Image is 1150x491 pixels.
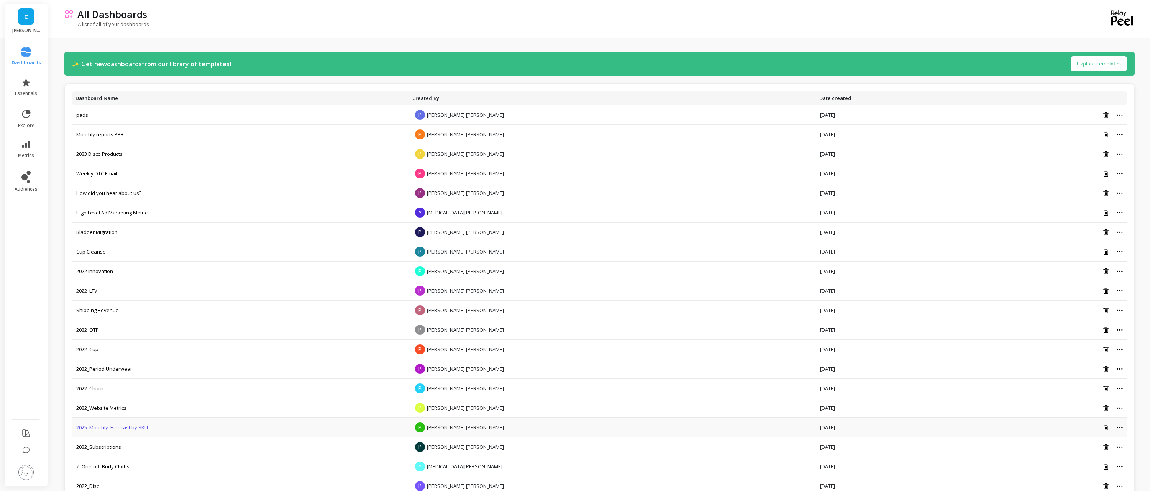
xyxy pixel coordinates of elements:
td: [DATE] [815,457,978,476]
span: [PERSON_NAME] [PERSON_NAME] [427,404,504,411]
span: P [415,403,425,413]
td: [DATE] [815,203,978,223]
a: Monthly reports PPR [76,131,124,138]
a: 2022_OTP [76,326,99,333]
a: 2022_Disc [76,483,99,489]
span: P [415,247,425,257]
span: metrics [18,152,34,159]
span: P [415,442,425,452]
span: P [415,266,425,276]
span: P [415,188,425,198]
p: Cora [12,28,40,34]
span: [PERSON_NAME] [PERSON_NAME] [427,248,504,255]
a: High Level Ad Marketing Metrics [76,209,150,216]
td: [DATE] [815,320,978,340]
a: 2022_Cup [76,346,98,353]
span: [PERSON_NAME] [PERSON_NAME] [427,326,504,333]
a: Z_One-off_Body Cloths [76,463,130,470]
span: [PERSON_NAME] [PERSON_NAME] [427,268,504,275]
td: [DATE] [815,105,978,125]
a: Cup Cleanse [76,248,106,255]
td: [DATE] [815,398,978,418]
span: P [415,149,425,159]
span: [PERSON_NAME] [PERSON_NAME] [427,346,504,353]
span: essentials [15,90,37,97]
span: [MEDICAL_DATA][PERSON_NAME] [427,463,502,470]
th: Toggle SortBy [72,91,408,105]
td: [DATE] [815,437,978,457]
a: 2025_Monthly_Forecast by SKU [76,424,148,431]
span: [PERSON_NAME] [PERSON_NAME] [427,307,504,314]
th: Toggle SortBy [408,91,815,105]
a: 2022_Period Underwear [76,365,132,372]
span: [PERSON_NAME] [PERSON_NAME] [427,131,504,138]
td: [DATE] [815,125,978,144]
img: header icon [64,10,74,19]
span: P [415,422,425,432]
span: C [24,12,28,21]
a: 2022_LTV [76,287,97,294]
td: [DATE] [815,418,978,437]
span: P [415,481,425,491]
span: [PERSON_NAME] [PERSON_NAME] [427,287,504,294]
td: [DATE] [815,340,978,359]
td: [DATE] [815,242,978,262]
img: profile picture [18,465,34,480]
a: 2022_Churn [76,385,103,392]
span: Y [415,208,425,218]
span: P [415,344,425,354]
span: P [415,286,425,296]
span: P [415,169,425,178]
span: P [415,325,425,335]
span: P [415,383,425,393]
a: 2023 Disco Products [76,151,123,157]
span: audiences [15,186,38,192]
span: [PERSON_NAME] [PERSON_NAME] [427,424,504,431]
a: Bladder Migration [76,229,118,236]
span: [PERSON_NAME] [PERSON_NAME] [427,151,504,157]
span: explore [18,123,34,129]
span: dashboards [11,60,41,66]
a: Shipping Revenue [76,307,119,314]
span: [PERSON_NAME] [PERSON_NAME] [427,444,504,450]
td: [DATE] [815,262,978,281]
span: [PERSON_NAME] [PERSON_NAME] [427,365,504,372]
a: Weekly DTC Email [76,170,117,177]
span: P [415,305,425,315]
span: [PERSON_NAME] [PERSON_NAME] [427,170,504,177]
a: 2022 Innovation [76,268,113,275]
th: Toggle SortBy [815,91,978,105]
p: A list of all of your dashboards [64,21,149,28]
span: [PERSON_NAME] [PERSON_NAME] [427,483,504,489]
span: [PERSON_NAME] [PERSON_NAME] [427,229,504,236]
p: All Dashboards [77,8,147,21]
span: P [415,227,425,237]
a: 2022_Website Metrics [76,404,126,411]
span: [PERSON_NAME] [PERSON_NAME] [427,385,504,392]
td: [DATE] [815,164,978,183]
td: [DATE] [815,281,978,301]
span: Y [415,462,425,471]
span: P [415,110,425,120]
td: [DATE] [815,223,978,242]
td: [DATE] [815,379,978,398]
p: ✨ Get new dashboards from our library of templates! [72,59,231,69]
span: [PERSON_NAME] [PERSON_NAME] [427,111,504,118]
a: How did you hear about us? [76,190,141,196]
span: P [415,364,425,374]
td: [DATE] [815,359,978,379]
td: [DATE] [815,144,978,164]
button: Explore Templates [1071,56,1127,71]
span: [PERSON_NAME] [PERSON_NAME] [427,190,504,196]
td: [DATE] [815,301,978,320]
td: [DATE] [815,183,978,203]
a: 2022_Subscriptions [76,444,121,450]
span: P [415,129,425,139]
a: pads [76,111,88,118]
span: [MEDICAL_DATA][PERSON_NAME] [427,209,502,216]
